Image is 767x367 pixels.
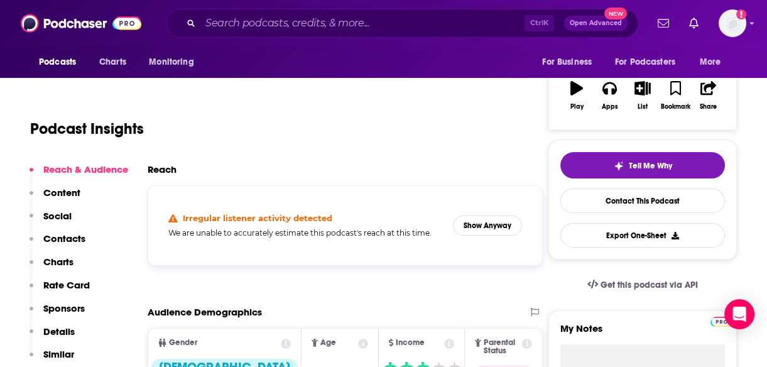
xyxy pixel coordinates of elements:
[700,53,721,71] span: More
[560,189,725,213] a: Contact This Podcast
[30,50,92,74] button: open menu
[560,73,593,118] button: Play
[148,306,262,318] h2: Audience Demographics
[661,103,690,111] div: Bookmark
[724,299,754,329] div: Open Intercom Messenger
[30,163,128,187] button: Reach & Audience
[719,9,746,37] span: Logged in as megcassidy
[99,53,126,71] span: Charts
[39,53,76,71] span: Podcasts
[30,326,75,349] button: Details
[570,103,584,111] div: Play
[736,9,746,19] svg: Add a profile image
[692,73,725,118] button: Share
[533,50,607,74] button: open menu
[691,50,737,74] button: open menu
[710,315,732,327] a: Pro website
[30,256,73,279] button: Charts
[560,152,725,178] button: tell me why sparkleTell Me Why
[570,20,622,26] span: Open Advanced
[601,280,698,290] span: Get this podcast via API
[140,50,210,74] button: open menu
[43,326,75,337] p: Details
[30,233,85,256] button: Contacts
[653,13,674,34] a: Show notifications dropdown
[183,213,332,223] h4: Irregular listener activity detected
[684,13,704,34] a: Show notifications dropdown
[30,210,72,233] button: Social
[148,163,177,175] h2: Reach
[659,73,692,118] button: Bookmark
[91,50,134,74] a: Charts
[615,53,675,71] span: For Podcasters
[525,15,554,31] span: Ctrl K
[43,279,90,291] p: Rate Card
[564,16,628,31] button: Open AdvancedNew
[43,233,85,244] p: Contacts
[719,9,746,37] button: Show profile menu
[30,302,85,326] button: Sponsors
[542,53,592,71] span: For Business
[484,339,519,355] span: Parental Status
[604,8,627,19] span: New
[453,216,522,236] button: Show Anyway
[30,187,80,210] button: Content
[43,210,72,222] p: Social
[30,279,90,302] button: Rate Card
[560,322,725,344] label: My Notes
[629,161,672,171] span: Tell Me Why
[43,163,128,175] p: Reach & Audience
[710,317,732,327] img: Podchaser Pro
[602,103,618,111] div: Apps
[320,339,336,347] span: Age
[43,348,74,360] p: Similar
[700,103,717,111] div: Share
[626,73,659,118] button: List
[638,103,648,111] div: List
[43,256,73,268] p: Charts
[719,9,746,37] img: User Profile
[168,228,443,238] h5: We are unable to accurately estimate this podcast's reach at this time.
[577,270,708,300] a: Get this podcast via API
[43,302,85,314] p: Sponsors
[166,9,638,38] div: Search podcasts, credits, & more...
[149,53,193,71] span: Monitoring
[30,119,144,138] h1: Podcast Insights
[21,11,141,35] img: Podchaser - Follow, Share and Rate Podcasts
[607,50,694,74] button: open menu
[169,339,197,347] span: Gender
[396,339,425,347] span: Income
[200,13,525,33] input: Search podcasts, credits, & more...
[593,73,626,118] button: Apps
[43,187,80,199] p: Content
[560,223,725,248] button: Export One-Sheet
[614,161,624,171] img: tell me why sparkle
